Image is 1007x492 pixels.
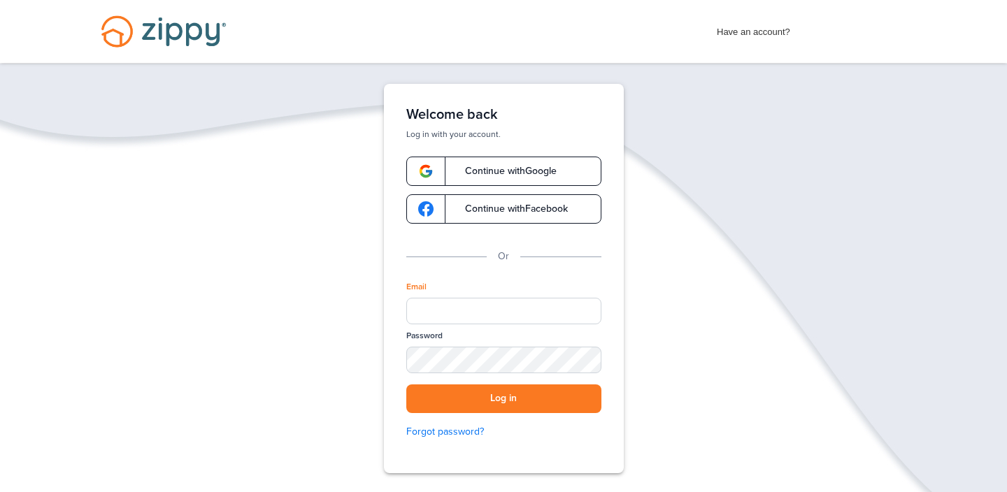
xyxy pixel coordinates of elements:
[406,157,601,186] a: google-logoContinue withGoogle
[451,166,557,176] span: Continue with Google
[406,281,427,293] label: Email
[717,17,790,40] span: Have an account?
[406,384,601,413] button: Log in
[406,424,601,440] a: Forgot password?
[418,164,434,179] img: google-logo
[451,204,568,214] span: Continue with Facebook
[498,249,509,264] p: Or
[406,106,601,123] h1: Welcome back
[418,201,434,217] img: google-logo
[406,330,443,342] label: Password
[406,129,601,140] p: Log in with your account.
[406,347,601,373] input: Password
[406,298,601,324] input: Email
[406,194,601,224] a: google-logoContinue withFacebook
